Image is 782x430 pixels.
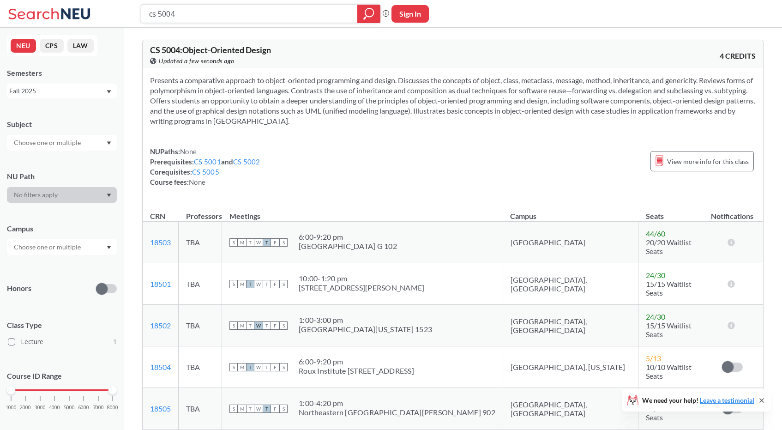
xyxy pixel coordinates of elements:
p: Honors [7,283,31,294]
a: CS 5001 [194,157,221,166]
svg: magnifying glass [363,7,374,20]
div: Subject [7,119,117,129]
td: TBA [179,388,222,430]
span: 8000 [107,405,118,410]
th: Professors [179,202,222,222]
div: CRN [150,211,165,221]
div: NUPaths: Prerequisites: and Corequisites: Course fees: [150,146,260,187]
div: 10:00 - 1:20 pm [299,274,424,283]
span: W [254,238,263,247]
a: 18502 [150,321,171,330]
div: Fall 2025Dropdown arrow [7,84,117,98]
td: [GEOGRAPHIC_DATA], [GEOGRAPHIC_DATA] [503,263,638,305]
a: 18503 [150,238,171,247]
span: 5000 [64,405,75,410]
span: None [189,178,205,186]
span: We need your help! [642,397,754,404]
span: 7000 [93,405,104,410]
th: Meetings [222,202,503,222]
span: S [229,280,238,288]
div: Roux Institute [STREET_ADDRESS] [299,366,414,375]
span: S [279,280,288,288]
span: S [279,363,288,371]
button: LAW [67,39,94,53]
span: M [238,321,246,330]
span: S [229,405,238,413]
span: M [238,280,246,288]
div: 6:00 - 9:20 pm [299,357,414,366]
span: T [263,238,271,247]
span: 15/15 Waitlist Seats [646,279,692,297]
span: T [246,280,254,288]
span: CS 5004 : Object-Oriented Design [150,45,271,55]
span: T [263,405,271,413]
td: [GEOGRAPHIC_DATA], [US_STATE] [503,346,638,388]
span: 6000 [78,405,89,410]
span: 1000 [6,405,17,410]
th: Seats [638,202,701,222]
span: 44 / 60 [646,229,665,238]
svg: Dropdown arrow [107,246,111,249]
span: 1 [113,337,117,347]
div: Northeastern [GEOGRAPHIC_DATA][PERSON_NAME] 902 [299,408,495,417]
span: 3000 [35,405,46,410]
span: S [279,321,288,330]
span: S [279,405,288,413]
span: M [238,238,246,247]
div: 6:00 - 9:20 pm [299,232,397,242]
div: [GEOGRAPHIC_DATA][US_STATE] 1523 [299,325,432,334]
svg: Dropdown arrow [107,90,111,94]
span: T [263,321,271,330]
span: 2000 [20,405,31,410]
a: 18504 [150,363,171,371]
span: 4 CREDITS [720,51,756,61]
button: Sign In [391,5,429,23]
td: [GEOGRAPHIC_DATA], [GEOGRAPHIC_DATA] [503,388,638,430]
span: F [271,238,279,247]
th: Campus [503,202,638,222]
input: Class, professor, course number, "phrase" [148,6,351,22]
div: Semesters [7,68,117,78]
a: 18505 [150,404,171,413]
span: S [229,238,238,247]
input: Choose one or multiple [9,242,87,253]
span: Class Type [7,320,117,330]
span: 4000 [49,405,60,410]
span: W [254,321,263,330]
span: 24 / 30 [646,271,665,279]
span: S [229,363,238,371]
a: 18501 [150,279,171,288]
span: T [246,321,254,330]
div: Dropdown arrow [7,239,117,255]
span: W [254,280,263,288]
span: W [254,363,263,371]
span: T [246,238,254,247]
span: F [271,405,279,413]
span: F [271,363,279,371]
td: TBA [179,263,222,305]
a: Leave a testimonial [700,396,754,404]
span: 5 / 13 [646,354,661,363]
span: View more info for this class [667,156,749,167]
td: [GEOGRAPHIC_DATA], [GEOGRAPHIC_DATA] [503,305,638,346]
span: T [263,280,271,288]
span: F [271,280,279,288]
div: 1:00 - 3:00 pm [299,315,432,325]
div: magnifying glass [357,5,380,23]
span: S [229,321,238,330]
span: T [263,363,271,371]
td: TBA [179,222,222,263]
span: W [254,405,263,413]
div: [STREET_ADDRESS][PERSON_NAME] [299,283,424,292]
button: CPS [40,39,64,53]
span: T [246,405,254,413]
td: TBA [179,305,222,346]
section: Presents a comparative approach to object-oriented programming and design. Discusses the concepts... [150,75,756,126]
span: 15/15 Waitlist Seats [646,321,692,339]
div: Fall 2025 [9,86,106,96]
div: NU Path [7,171,117,182]
label: Lecture [8,336,117,348]
span: T [246,363,254,371]
span: M [238,363,246,371]
span: Updated a few seconds ago [159,56,235,66]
